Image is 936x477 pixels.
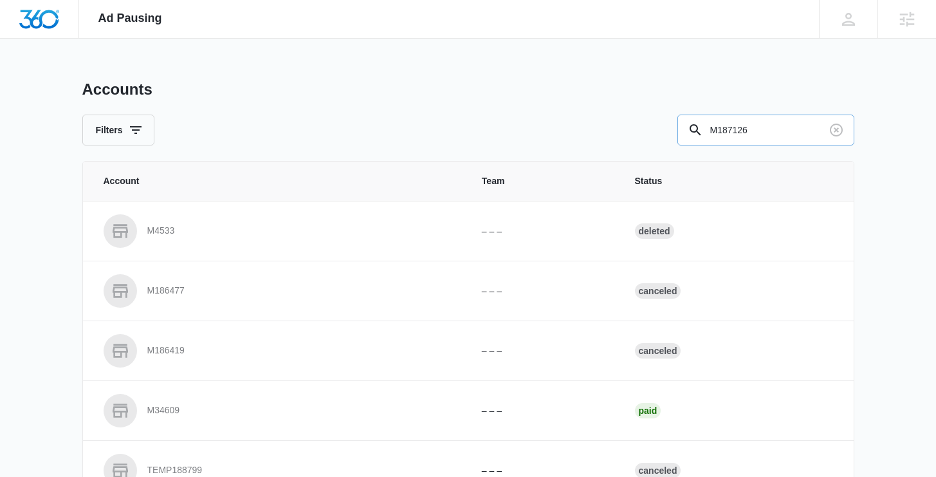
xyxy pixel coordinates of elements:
button: Clear [826,120,847,140]
div: Deleted [635,223,674,239]
span: Ad Pausing [98,12,162,25]
div: Paid [635,403,661,418]
button: Filters [82,115,154,145]
a: M186477 [104,274,451,308]
a: M186419 [104,334,451,368]
p: – – – [482,344,604,358]
p: – – – [482,285,604,298]
a: M34609 [104,394,451,427]
span: Account [104,174,451,188]
p: – – – [482,225,604,238]
a: M4533 [104,214,451,248]
input: Search By Account Number [677,115,854,145]
p: M4533 [147,225,175,238]
span: Status [635,174,833,188]
span: Team [482,174,604,188]
p: M34609 [147,404,180,417]
p: M186419 [147,344,185,357]
div: Canceled [635,283,681,299]
p: – – – [482,404,604,418]
h1: Accounts [82,80,152,99]
div: Canceled [635,343,681,359]
p: M186477 [147,285,185,297]
p: TEMP188799 [147,464,203,477]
